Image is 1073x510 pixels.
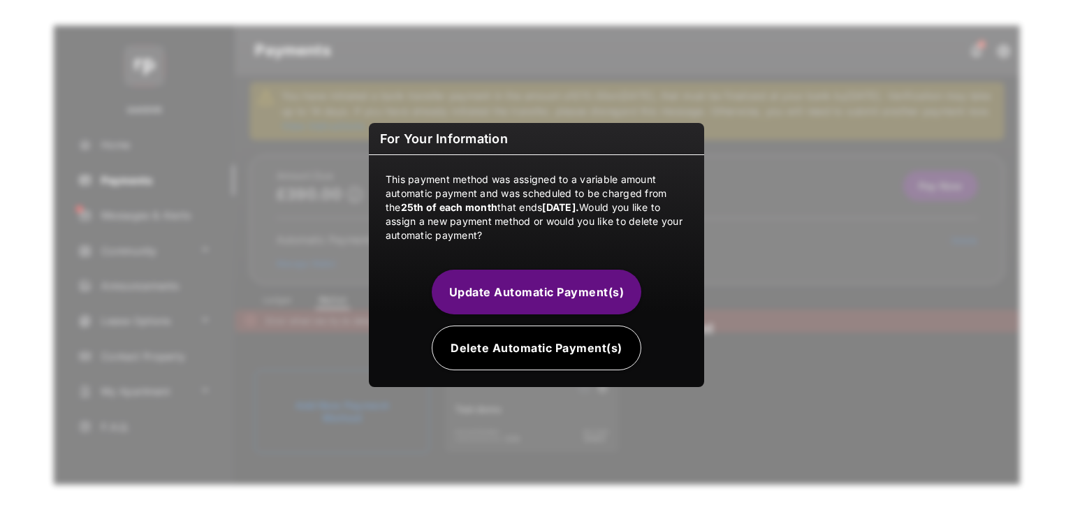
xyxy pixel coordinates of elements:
button: Delete Automatic Payment(s) [432,326,641,370]
strong: 25th of each month [401,201,497,213]
span: This payment method was assigned to a variable amount automatic payment and was scheduled to be c... [386,173,683,241]
button: Update Automatic Payment(s) [432,270,641,314]
h6: For Your Information [369,123,704,155]
strong: [DATE]. [542,201,579,213]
